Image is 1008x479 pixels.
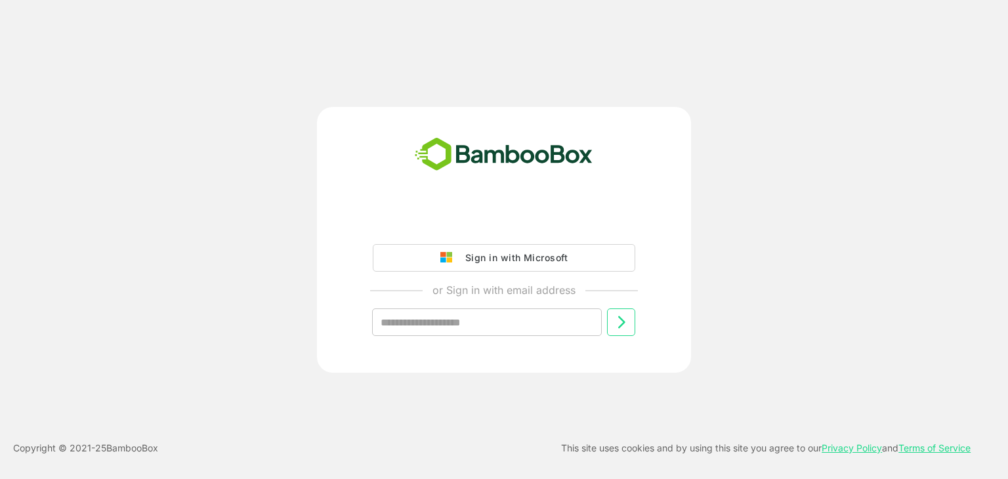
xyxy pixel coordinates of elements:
[432,282,576,298] p: or Sign in with email address
[561,440,971,456] p: This site uses cookies and by using this site you agree to our and
[408,133,600,177] img: bamboobox
[13,440,158,456] p: Copyright © 2021- 25 BambooBox
[898,442,971,453] a: Terms of Service
[822,442,882,453] a: Privacy Policy
[373,244,635,272] button: Sign in with Microsoft
[440,252,459,264] img: google
[459,249,568,266] div: Sign in with Microsoft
